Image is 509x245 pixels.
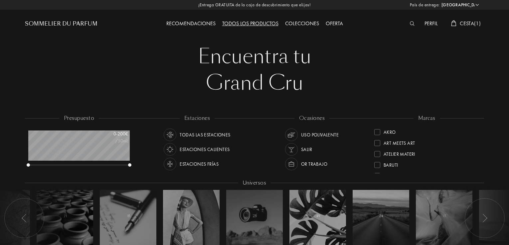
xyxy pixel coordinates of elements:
div: Akro [384,126,396,135]
div: marcas [414,115,440,122]
div: presupuesto [59,115,99,122]
a: Oferta [322,20,346,27]
span: 15 [127,214,130,218]
div: Recomendaciones [163,20,219,28]
div: Salir [301,143,312,156]
div: Art Meets Art [384,137,415,146]
div: Universos [238,179,271,187]
img: cart_white.svg [451,20,456,26]
img: usage_season_hot_white.svg [165,145,175,154]
div: Estaciones frías [180,158,219,170]
div: Atelier Materi [384,148,415,157]
div: 0 - 200 € [95,130,128,137]
div: Encuentra tu [30,43,479,70]
img: usage_occasion_all_white.svg [287,130,296,139]
div: ocasiones [294,115,329,122]
div: Baruti [384,159,398,168]
div: Perfil [421,20,441,28]
img: arr_left.svg [22,214,27,222]
span: 24 [379,214,383,218]
img: usage_season_average_white.svg [165,130,175,139]
div: Uso polivalente [301,128,339,141]
span: 49 [316,214,320,218]
div: Todas las estaciones [180,128,230,141]
a: Recomendaciones [163,20,219,27]
div: Oferta [322,20,346,28]
img: arr_left.svg [482,214,487,222]
span: 37 [190,214,194,218]
span: Cesta ( 1 ) [460,20,481,27]
span: País de entrega: [410,2,440,8]
a: Perfil [421,20,441,27]
img: usage_season_cold_white.svg [165,159,175,169]
img: search_icn_white.svg [410,21,415,26]
a: Colecciones [282,20,322,27]
div: Estaciones calientes [180,143,230,156]
div: Todos los productos [219,20,282,28]
div: or trabajo [301,158,327,170]
a: Todos los productos [219,20,282,27]
div: Grand Cru [30,70,479,96]
div: Colecciones [282,20,322,28]
a: Sommelier du Parfum [25,20,97,28]
div: /50mL [95,137,128,144]
img: usage_occasion_work_white.svg [287,159,296,169]
div: Binet-Papillon [384,170,417,179]
img: usage_occasion_party_white.svg [287,145,296,154]
div: estaciones [180,115,215,122]
span: 23 [253,214,257,218]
